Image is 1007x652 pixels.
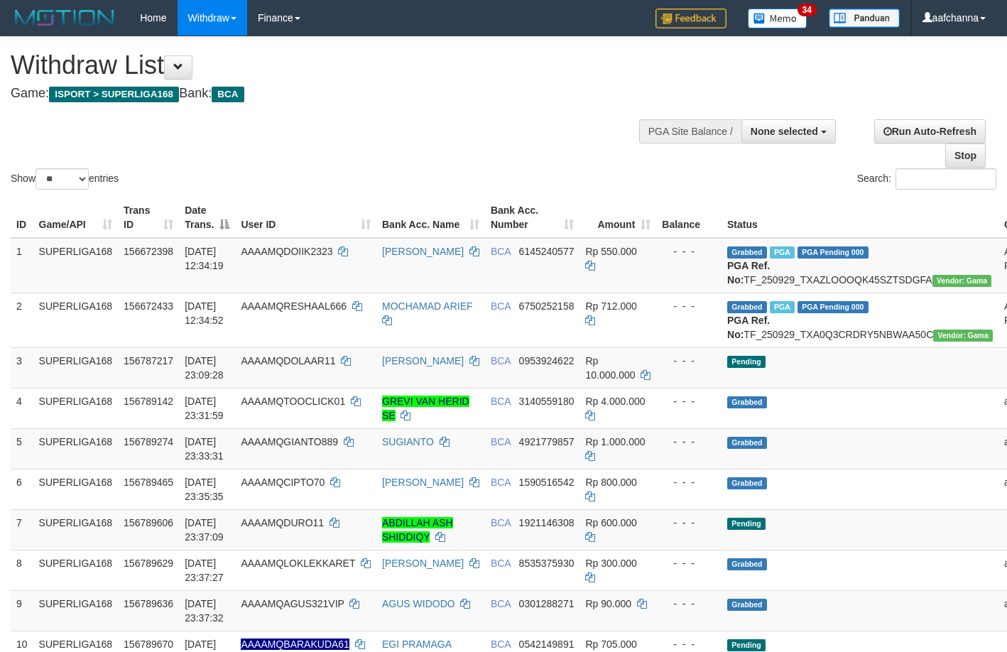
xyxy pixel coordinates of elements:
h4: Game: Bank: [11,87,657,101]
span: AAAAMQGIANTO889 [241,436,338,447]
td: 8 [11,550,33,590]
a: GREVI VAN HERID SE [382,396,469,421]
span: Rp 90.000 [585,598,631,609]
span: [DATE] 23:33:31 [185,436,224,462]
span: Grabbed [727,599,767,611]
span: Copy 0301288271 to clipboard [519,598,575,609]
td: SUPERLIGA168 [33,347,119,388]
span: None selected [751,126,818,137]
span: 156789465 [124,477,173,488]
b: PGA Ref. No: [727,315,770,340]
span: AAAAMQLOKLEKKARET [241,558,355,569]
span: Copy 1921146308 to clipboard [519,517,575,528]
td: TF_250929_TXA0Q3CRDRY5NBWAA50C [722,293,998,347]
a: MOCHAMAD ARIEF [382,300,473,312]
td: SUPERLIGA168 [33,509,119,550]
span: Rp 550.000 [585,246,636,257]
td: 4 [11,388,33,428]
span: Copy 1590516542 to clipboard [519,477,575,488]
td: 9 [11,590,33,631]
a: [PERSON_NAME] [382,246,464,257]
span: BCA [491,300,511,312]
span: 156789274 [124,436,173,447]
span: Nama rekening ada tanda titik/strip, harap diedit [241,639,349,650]
span: BCA [491,477,511,488]
span: [DATE] 23:35:35 [185,477,224,502]
input: Search: [896,168,996,190]
span: Copy 0542149891 to clipboard [519,639,575,650]
span: 156789636 [124,598,173,609]
span: PGA Pending [798,301,869,313]
span: Grabbed [727,301,767,313]
td: SUPERLIGA168 [33,428,119,469]
span: Copy 3140559180 to clipboard [519,396,575,407]
span: BCA [491,246,511,257]
span: AAAAMQDURO11 [241,517,324,528]
span: BCA [491,639,511,650]
div: - - - [662,394,716,408]
b: PGA Ref. No: [727,260,770,286]
a: SUGIANTO [382,436,434,447]
td: SUPERLIGA168 [33,293,119,347]
span: 156789670 [124,639,173,650]
td: 7 [11,509,33,550]
img: Feedback.jpg [655,9,726,28]
th: Balance [656,197,722,238]
img: Button%20Memo.svg [748,9,807,28]
div: - - - [662,597,716,611]
th: User ID: activate to sort column ascending [235,197,376,238]
td: TF_250929_TXAZLOOOQK45SZTSDGFA [722,238,998,293]
span: BCA [491,355,511,366]
button: None selected [741,119,836,143]
span: 156789606 [124,517,173,528]
td: 5 [11,428,33,469]
td: 1 [11,238,33,293]
span: AAAAMQTOOCLICK01 [241,396,345,407]
span: Pending [727,356,766,368]
span: Rp 800.000 [585,477,636,488]
span: BCA [212,87,244,102]
span: 156789142 [124,396,173,407]
div: PGA Site Balance / [639,119,741,143]
a: AGUS WIDODO [382,598,455,609]
div: - - - [662,244,716,259]
span: [DATE] 23:37:09 [185,517,224,543]
span: Copy 6750252158 to clipboard [519,300,575,312]
th: Status [722,197,998,238]
span: BCA [491,598,511,609]
label: Show entries [11,168,119,190]
select: Showentries [36,168,89,190]
span: Rp 10.000.000 [585,355,635,381]
span: 156672433 [124,300,173,312]
span: Rp 712.000 [585,300,636,312]
img: panduan.png [829,9,900,28]
span: Vendor URL: https://trx31.1velocity.biz [932,275,992,287]
span: PGA Pending [798,246,869,259]
a: [PERSON_NAME] [382,558,464,569]
td: SUPERLIGA168 [33,550,119,590]
span: AAAAMQRESHAAL666 [241,300,347,312]
span: Rp 300.000 [585,558,636,569]
a: [PERSON_NAME] [382,355,464,366]
th: Amount: activate to sort column ascending [579,197,656,238]
img: MOTION_logo.png [11,7,119,28]
span: Pending [727,639,766,651]
th: Trans ID: activate to sort column ascending [118,197,179,238]
span: Grabbed [727,558,767,570]
span: 34 [798,4,817,16]
span: Grabbed [727,396,767,408]
a: Run Auto-Refresh [874,119,986,143]
th: Bank Acc. Name: activate to sort column ascending [376,197,485,238]
span: 156787217 [124,355,173,366]
div: - - - [662,556,716,570]
h1: Withdraw List [11,51,657,80]
span: [DATE] 12:34:52 [185,300,224,326]
span: Pending [727,518,766,530]
a: [PERSON_NAME] [382,477,464,488]
span: [DATE] 23:37:32 [185,598,224,624]
span: BCA [491,436,511,447]
td: SUPERLIGA168 [33,238,119,293]
div: - - - [662,435,716,449]
th: ID [11,197,33,238]
span: AAAAMQCIPTO70 [241,477,325,488]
